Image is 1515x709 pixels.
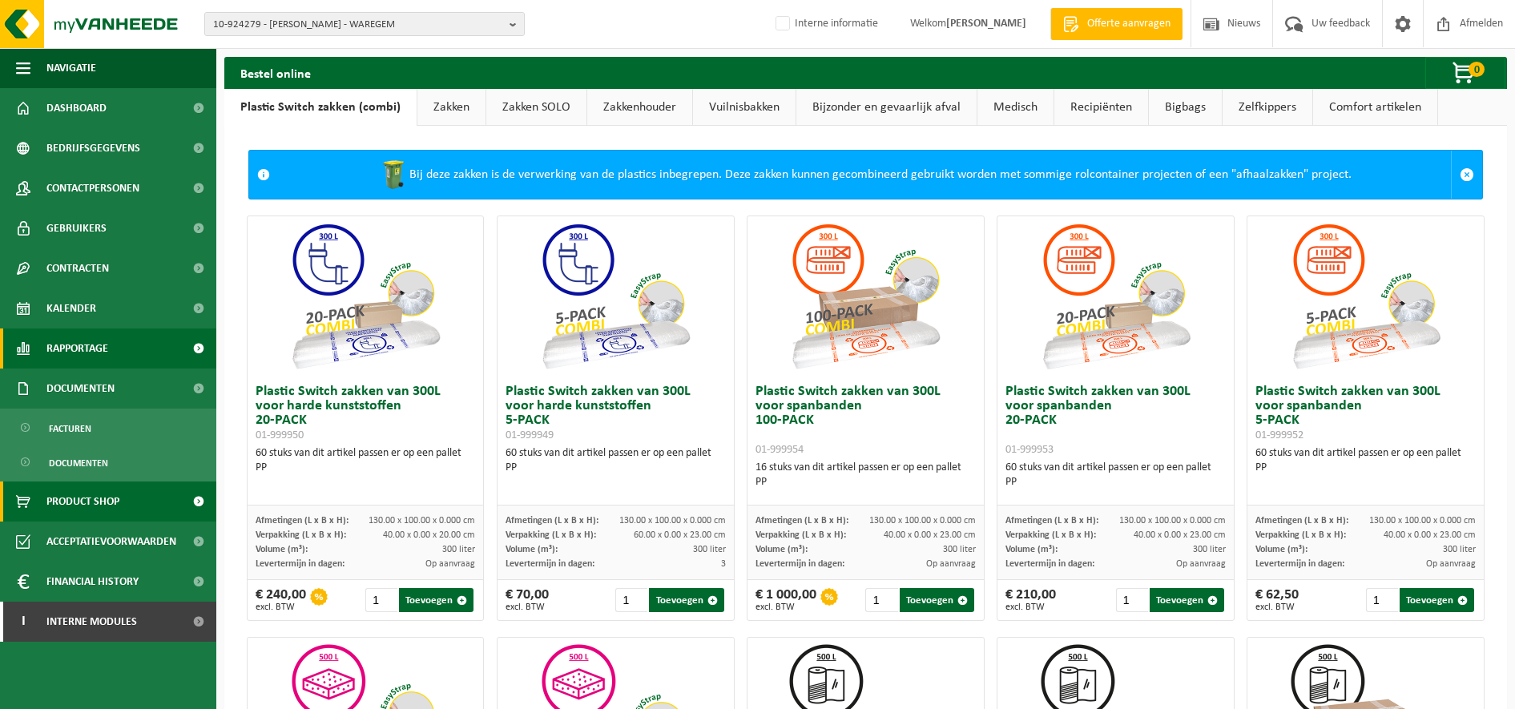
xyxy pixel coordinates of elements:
div: 60 stuks van dit artikel passen er op een pallet [256,446,476,475]
img: 01-999950 [285,216,445,377]
span: Op aanvraag [425,559,475,569]
span: Levertermijn in dagen: [1005,559,1094,569]
a: Comfort artikelen [1313,89,1437,126]
img: 01-999949 [535,216,695,377]
h3: Plastic Switch zakken van 300L voor spanbanden 5-PACK [1255,385,1476,442]
span: Volume (m³): [506,545,558,554]
div: Bij deze zakken is de verwerking van de plastics inbegrepen. Deze zakken kunnen gecombineerd gebr... [278,151,1451,199]
span: Product Shop [46,481,119,522]
img: 01-999953 [1036,216,1196,377]
span: Levertermijn in dagen: [755,559,844,569]
div: PP [755,475,976,489]
span: Verpakking (L x B x H): [506,530,596,540]
span: 60.00 x 0.00 x 23.00 cm [634,530,726,540]
span: Volume (m³): [1255,545,1307,554]
span: Afmetingen (L x B x H): [506,516,598,526]
span: excl. BTW [1255,602,1299,612]
img: 01-999954 [785,216,945,377]
input: 1 [1116,588,1148,612]
div: PP [256,461,476,475]
span: Financial History [46,562,139,602]
input: 1 [865,588,897,612]
span: I [16,602,30,642]
div: € 70,00 [506,588,549,612]
input: 1 [615,588,647,612]
button: Toevoegen [399,588,473,612]
span: Verpakking (L x B x H): [256,530,346,540]
button: 10-924279 - [PERSON_NAME] - WAREGEM [204,12,525,36]
span: Afmetingen (L x B x H): [1255,516,1348,526]
span: Offerte aanvragen [1083,16,1175,32]
span: Verpakking (L x B x H): [1255,530,1346,540]
h3: Plastic Switch zakken van 300L voor harde kunststoffen 5-PACK [506,385,726,442]
a: Zakken SOLO [486,89,586,126]
div: 16 stuks van dit artikel passen er op een pallet [755,461,976,489]
span: 40.00 x 0.00 x 23.00 cm [1384,530,1476,540]
div: € 240,00 [256,588,306,612]
span: 40.00 x 0.00 x 23.00 cm [884,530,976,540]
span: 130.00 x 100.00 x 0.000 cm [619,516,726,526]
span: Volume (m³): [256,545,308,554]
span: Levertermijn in dagen: [1255,559,1344,569]
span: Documenten [46,369,115,409]
label: Interne informatie [772,12,878,36]
span: excl. BTW [1005,602,1056,612]
button: Toevoegen [900,588,974,612]
button: 0 [1425,57,1505,89]
span: Afmetingen (L x B x H): [755,516,848,526]
span: Op aanvraag [1176,559,1226,569]
span: 130.00 x 100.00 x 0.000 cm [1119,516,1226,526]
span: Levertermijn in dagen: [506,559,594,569]
span: Volume (m³): [1005,545,1058,554]
span: Interne modules [46,602,137,642]
a: Facturen [4,413,212,443]
img: 01-999952 [1286,216,1446,377]
span: 300 liter [1443,545,1476,554]
div: € 1 000,00 [755,588,816,612]
span: Navigatie [46,48,96,88]
input: 1 [365,588,397,612]
a: Zakken [417,89,486,126]
span: 130.00 x 100.00 x 0.000 cm [869,516,976,526]
a: Bijzonder en gevaarlijk afval [796,89,977,126]
span: 300 liter [943,545,976,554]
div: PP [1255,461,1476,475]
span: Facturen [49,413,91,444]
span: 40.00 x 0.00 x 20.00 cm [383,530,475,540]
button: Toevoegen [649,588,723,612]
h3: Plastic Switch zakken van 300L voor spanbanden 100-PACK [755,385,976,457]
div: PP [1005,475,1226,489]
span: excl. BTW [256,602,306,612]
span: Volume (m³): [755,545,808,554]
span: 01-999954 [755,444,804,456]
span: excl. BTW [755,602,816,612]
span: 3 [721,559,726,569]
span: Rapportage [46,328,108,369]
a: Zelfkippers [1223,89,1312,126]
div: € 62,50 [1255,588,1299,612]
span: 300 liter [1193,545,1226,554]
span: 130.00 x 100.00 x 0.000 cm [1369,516,1476,526]
span: Verpakking (L x B x H): [1005,530,1096,540]
span: Afmetingen (L x B x H): [256,516,349,526]
span: 01-999950 [256,429,304,441]
button: Toevoegen [1150,588,1224,612]
span: Gebruikers [46,208,107,248]
span: excl. BTW [506,602,549,612]
span: Contactpersonen [46,168,139,208]
a: Bigbags [1149,89,1222,126]
button: Toevoegen [1400,588,1474,612]
div: 60 stuks van dit artikel passen er op een pallet [1005,461,1226,489]
a: Zakkenhouder [587,89,692,126]
span: Bedrijfsgegevens [46,128,140,168]
span: Verpakking (L x B x H): [755,530,846,540]
span: 0 [1469,62,1485,77]
h3: Plastic Switch zakken van 300L voor harde kunststoffen 20-PACK [256,385,476,442]
a: Plastic Switch zakken (combi) [224,89,417,126]
a: Vuilnisbakken [693,89,796,126]
span: 40.00 x 0.00 x 23.00 cm [1134,530,1226,540]
span: Op aanvraag [926,559,976,569]
span: Afmetingen (L x B x H): [1005,516,1098,526]
span: Contracten [46,248,109,288]
span: 01-999953 [1005,444,1054,456]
